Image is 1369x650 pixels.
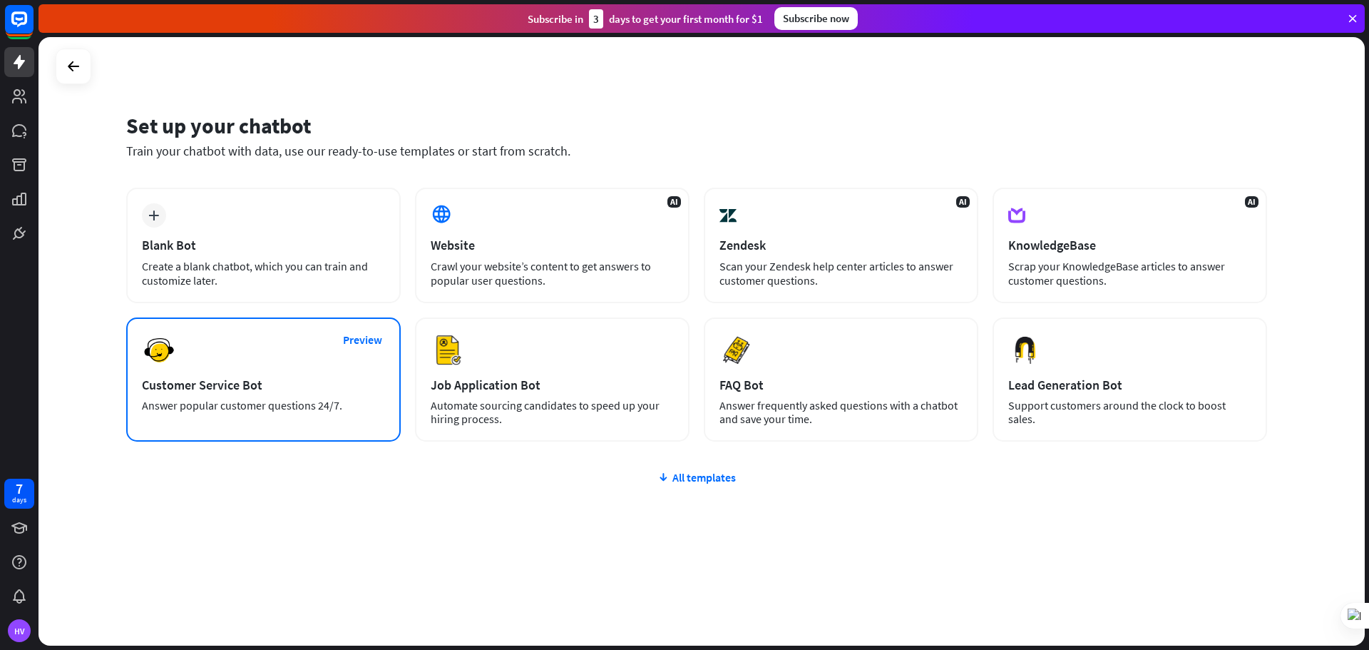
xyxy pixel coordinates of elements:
[1245,196,1258,208] span: AI
[126,112,1267,139] div: Set up your chatbot
[431,399,674,426] div: Automate sourcing candidates to speed up your hiring process.
[142,259,385,288] div: Create a blank chatbot, which you can train and customize later.
[719,237,963,253] div: Zendesk
[126,143,1267,159] div: Train your chatbot with data, use our ready-to-use templates or start from scratch.
[126,470,1267,484] div: All templates
[148,210,159,220] i: plus
[774,7,858,30] div: Subscribe now
[719,377,963,393] div: FAQ Bot
[431,237,674,253] div: Website
[4,479,34,509] a: 7 days
[16,482,23,495] div: 7
[334,327,391,353] button: Preview
[589,9,603,29] div: 3
[956,196,970,208] span: AI
[1008,399,1251,426] div: Support customers around the clock to boost sales.
[1008,237,1251,253] div: KnowledgeBase
[12,495,26,505] div: days
[11,6,54,49] button: Open LiveChat chat widget
[142,399,385,412] div: Answer popular customer questions 24/7.
[719,399,963,426] div: Answer frequently asked questions with a chatbot and save your time.
[1008,259,1251,288] div: Scrap your KnowledgeBase articles to answer customer questions.
[142,237,385,253] div: Blank Bot
[8,619,31,642] div: HV
[667,196,681,208] span: AI
[142,377,385,393] div: Customer Service Bot
[719,259,963,288] div: Scan your Zendesk help center articles to answer customer questions.
[431,377,674,393] div: Job Application Bot
[431,259,674,288] div: Crawl your website’s content to get answers to popular user questions.
[1008,377,1251,393] div: Lead Generation Bot
[528,9,763,29] div: Subscribe in days to get your first month for $1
